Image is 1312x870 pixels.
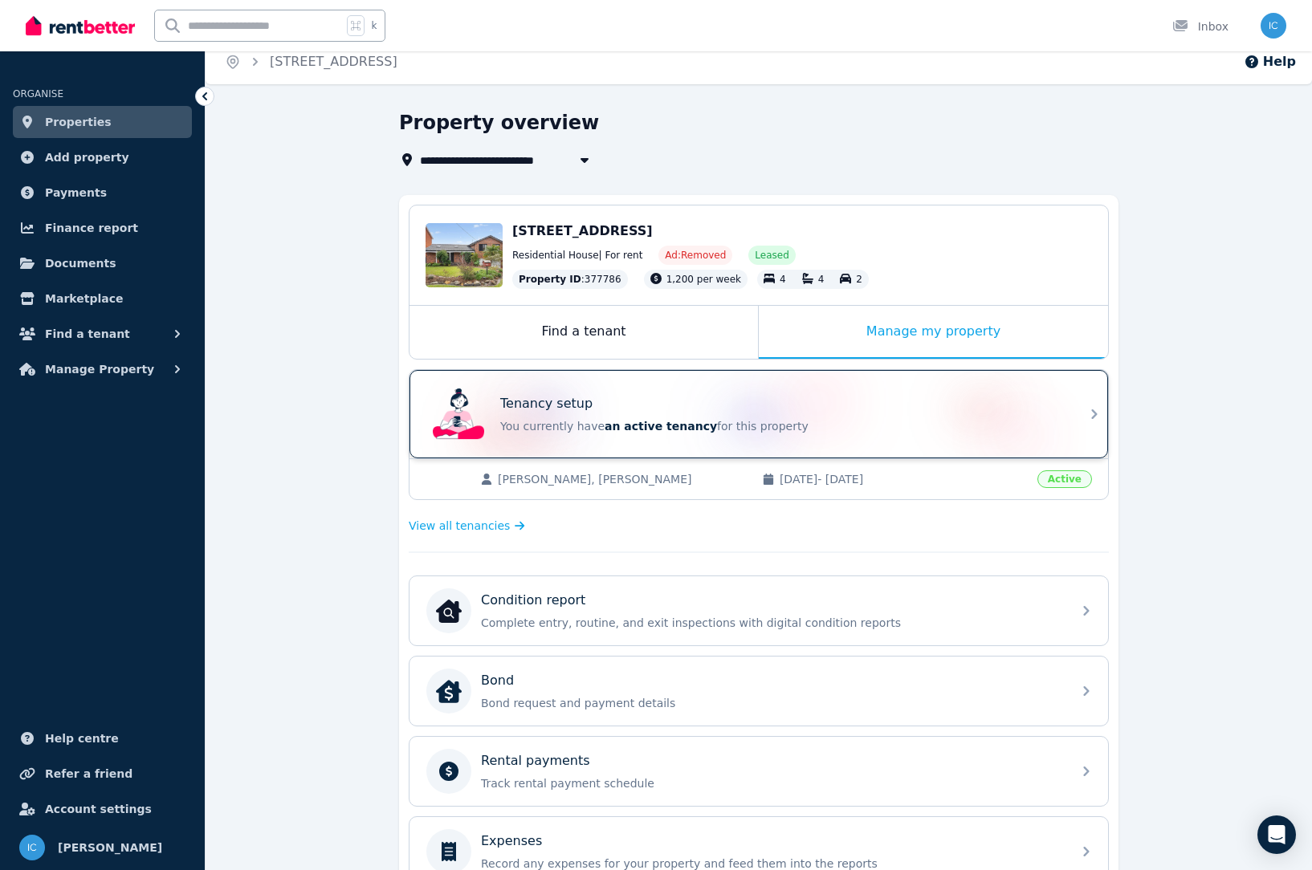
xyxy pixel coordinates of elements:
[45,289,123,308] span: Marketplace
[206,39,417,84] nav: Breadcrumb
[759,306,1108,359] div: Manage my property
[409,518,525,534] a: View all tenancies
[45,254,116,273] span: Documents
[500,394,593,413] p: Tenancy setup
[1257,815,1296,854] div: Open Intercom Messenger
[13,106,192,138] a: Properties
[481,775,1062,791] p: Track rental payment schedule
[780,274,786,285] span: 4
[58,838,162,857] span: [PERSON_NAME]
[1037,470,1092,488] span: Active
[818,274,825,285] span: 4
[433,388,484,440] img: Tenancy setup
[13,283,192,315] a: Marketplace
[755,249,788,262] span: Leased
[856,274,862,285] span: 2
[481,671,514,690] p: Bond
[45,183,107,202] span: Payments
[45,324,130,344] span: Find a tenant
[605,420,717,433] span: an active tenancy
[481,615,1062,631] p: Complete entry, routine, and exit inspections with digital condition reports
[270,54,397,69] a: [STREET_ADDRESS]
[1172,18,1228,35] div: Inbox
[45,729,119,748] span: Help centre
[481,751,590,770] p: Rental payments
[13,318,192,350] button: Find a tenant
[45,148,129,167] span: Add property
[780,471,1028,487] span: [DATE] - [DATE]
[666,274,741,285] span: 1,200 per week
[481,695,1062,711] p: Bond request and payment details
[436,598,462,624] img: Condition report
[13,141,192,173] a: Add property
[409,576,1108,645] a: Condition reportCondition reportComplete entry, routine, and exit inspections with digital condit...
[512,270,628,289] div: : 377786
[399,110,599,136] h1: Property overview
[13,88,63,100] span: ORGANISE
[409,657,1108,726] a: BondBondBond request and payment details
[13,212,192,244] a: Finance report
[436,678,462,704] img: Bond
[45,764,132,783] span: Refer a friend
[1261,13,1286,39] img: Ian Curtinsmith
[481,831,542,851] p: Expenses
[13,722,192,754] a: Help centre
[409,370,1108,458] a: Tenancy setupTenancy setupYou currently havean active tenancyfor this property
[45,799,152,819] span: Account settings
[26,14,135,38] img: RentBetter
[45,218,138,238] span: Finance report
[409,737,1108,806] a: Rental paymentsTrack rental payment schedule
[13,247,192,279] a: Documents
[13,353,192,385] button: Manage Property
[665,249,726,262] span: Ad: Removed
[512,249,642,262] span: Residential House | For rent
[512,223,653,238] span: [STREET_ADDRESS]
[519,273,581,286] span: Property ID
[13,758,192,790] a: Refer a friend
[19,835,45,860] img: Ian Curtinsmith
[13,793,192,825] a: Account settings
[13,177,192,209] a: Payments
[481,591,585,610] p: Condition report
[1244,52,1296,71] button: Help
[498,471,746,487] span: [PERSON_NAME], [PERSON_NAME]
[45,360,154,379] span: Manage Property
[409,306,758,359] div: Find a tenant
[45,112,112,132] span: Properties
[500,418,1062,434] p: You currently have for this property
[371,19,377,32] span: k
[409,518,510,534] span: View all tenancies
